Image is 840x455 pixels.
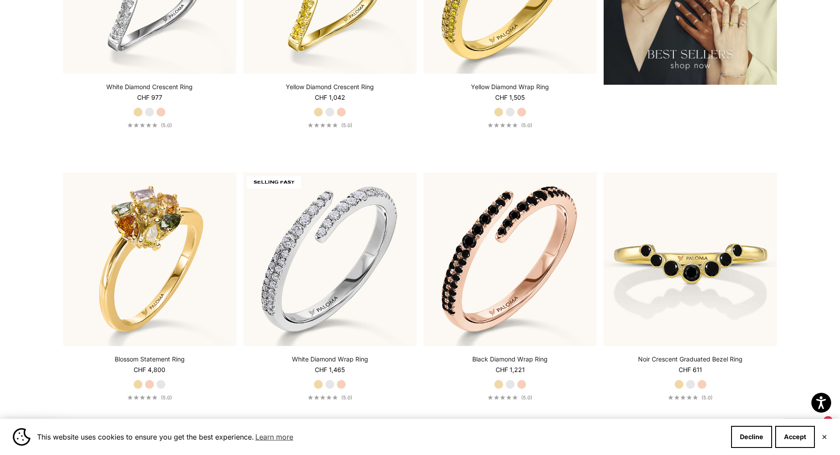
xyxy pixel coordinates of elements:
[731,426,772,448] button: Decline
[679,365,702,374] sale-price: CHF 611
[247,176,301,188] span: SELLING FAST
[668,395,698,400] div: 5.0 out of 5.0 stars
[308,123,338,128] div: 5.0 out of 5.0 stars
[521,122,532,128] span: (5.0)
[702,395,713,401] span: (5.0)
[127,122,172,128] a: 5.0 out of 5.0 stars(5.0)
[604,173,777,346] img: #YellowGold
[161,122,172,128] span: (5.0)
[127,395,157,400] div: 5.0 out of 5.0 stars
[308,395,338,400] div: 5.0 out of 5.0 stars
[495,93,525,102] sale-price: CHF 1,505
[134,365,165,374] sale-price: CHF 4,800
[254,430,295,444] a: Learn more
[315,93,345,102] sale-price: CHF 1,042
[488,395,532,401] a: 5.0 out of 5.0 stars(5.0)
[424,173,597,346] img: #RoseGold
[315,365,345,374] sale-price: CHF 1,465
[63,173,236,346] img: #YellowGold
[821,434,827,440] button: Close
[127,123,157,128] div: 5.0 out of 5.0 stars
[521,395,532,401] span: (5.0)
[775,426,815,448] button: Accept
[127,395,172,401] a: 5.0 out of 5.0 stars(5.0)
[341,122,352,128] span: (5.0)
[488,395,518,400] div: 5.0 out of 5.0 stars
[308,395,352,401] a: 5.0 out of 5.0 stars(5.0)
[286,83,374,91] a: Yellow Diamond Crescent Ring
[488,123,518,128] div: 5.0 out of 5.0 stars
[471,83,549,91] a: Yellow Diamond Wrap Ring
[668,395,713,401] a: 5.0 out of 5.0 stars(5.0)
[472,355,548,364] a: Black Diamond Wrap Ring
[115,355,185,364] a: Blossom Statement Ring
[137,93,162,102] sale-price: CHF 977
[13,428,30,446] img: Cookie banner
[292,355,368,364] a: White Diamond Wrap Ring
[106,83,193,91] a: White Diamond Crescent Ring
[161,395,172,401] span: (5.0)
[243,173,417,346] img: #WhiteGold
[308,122,352,128] a: 5.0 out of 5.0 stars(5.0)
[638,355,743,364] a: Noir Crescent Graduated Bezel Ring
[488,122,532,128] a: 5.0 out of 5.0 stars(5.0)
[63,173,236,346] a: #YellowGold #WhiteGold #RoseGold
[341,395,352,401] span: (5.0)
[496,365,525,374] sale-price: CHF 1,221
[37,430,724,444] span: This website uses cookies to ensure you get the best experience.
